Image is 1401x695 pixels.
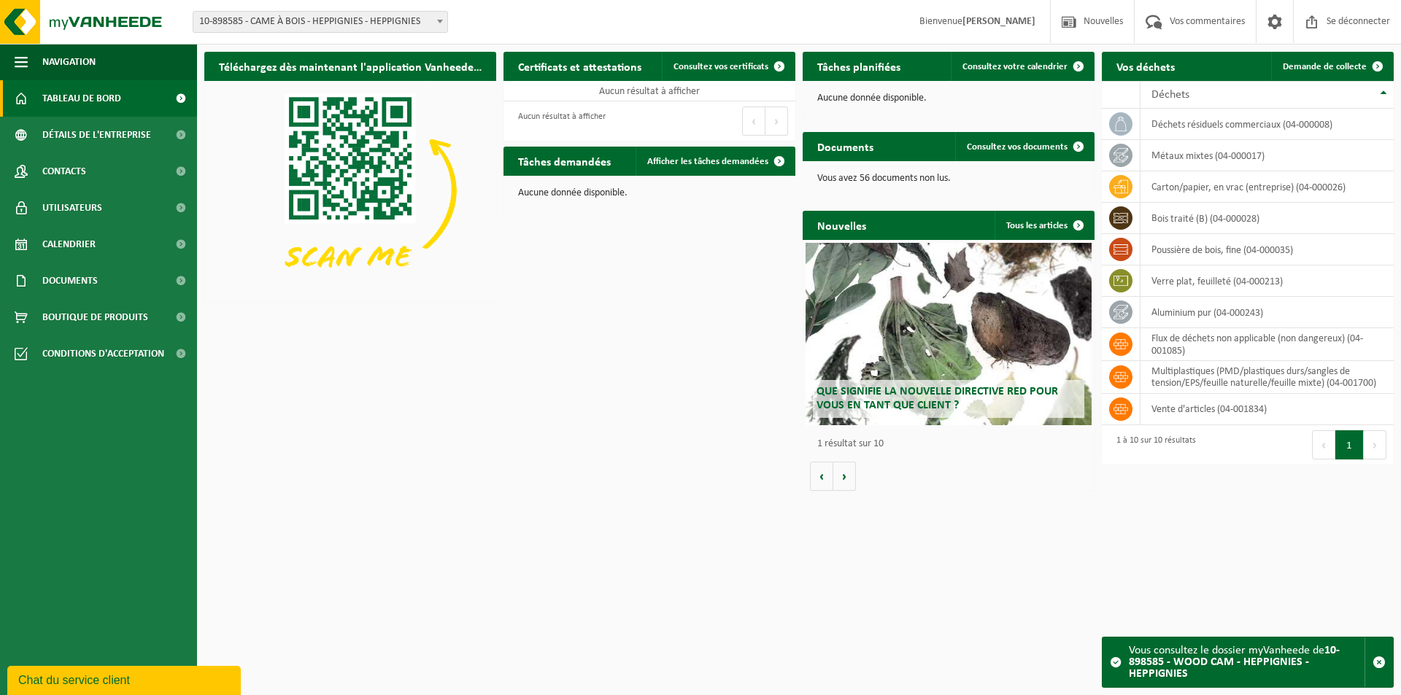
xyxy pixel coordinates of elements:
[1346,440,1352,451] font: 1
[1151,182,1346,193] font: carton/papier, en vrac (entreprise) (04-000026)
[1312,430,1335,459] button: Précédent
[995,211,1093,240] a: Tous les articles
[919,16,962,27] font: Bienvenue
[42,166,86,177] font: Contacts
[204,81,496,300] img: Téléchargez l'application VHEPlus
[1151,150,1265,161] font: métaux mixtes (04-000017)
[42,130,151,141] font: Détails de l'entreprise
[1116,436,1196,445] font: 1 à 10 sur 10 résultats
[1116,62,1175,74] font: Vos déchets
[951,52,1093,81] a: Consultez votre calendrier
[1151,404,1267,415] font: vente d'articles (04-001834)
[1327,16,1390,27] font: Se déconnecter
[742,106,765,136] button: Précédent
[7,663,244,695] iframe: widget de discussion
[662,52,794,81] a: Consultez vos certificats
[199,16,420,27] font: 10-898585 - CAME À BOIS - HEPPIGNIES - HEPPIGNIES
[647,157,768,166] font: Afficher les tâches demandées
[42,203,102,214] font: Utilisateurs
[1271,52,1392,81] a: Demande de collecte
[955,132,1093,161] a: Consultez vos documents
[1151,307,1263,318] font: aluminium pur (04-000243)
[817,386,1058,411] font: Que signifie la nouvelle directive RED pour vous en tant que client ?
[1151,213,1259,224] font: bois traité (B) (04-000028)
[1335,430,1364,459] button: 1
[962,16,1035,27] font: [PERSON_NAME]
[1084,16,1123,27] font: Nouvelles
[636,147,794,176] a: Afficher les tâches demandées
[518,112,606,121] font: Aucun résultat à afficher
[42,276,98,287] font: Documents
[806,243,1092,425] a: Que signifie la nouvelle directive RED pour vous en tant que client ?
[765,106,788,136] button: Suivant
[1151,276,1283,287] font: verre plat, feuilleté (04-000213)
[1151,333,1363,356] font: flux de déchets non applicable (non dangereux) (04-001085)
[817,221,866,233] font: Nouvelles
[1283,62,1367,71] font: Demande de collecte
[967,142,1068,152] font: Consultez vos documents
[193,12,447,32] span: 10-898585 - CAME À BOIS - HEPPIGNIES - HEPPIGNIES
[518,157,611,168] font: Tâches demandées
[1129,645,1324,656] font: Vous consultez le dossier myVanheede de
[1170,16,1245,27] font: Vos commentaires
[817,93,927,104] font: Aucune donnée disponible.
[817,173,951,184] font: Vous avez 56 documents non lus.
[42,93,121,104] font: Tableau de bord
[1151,244,1293,255] font: poussière de bois, fine (04-000035)
[962,62,1068,71] font: Consultez votre calendrier
[1151,89,1189,101] font: Déchets
[1151,119,1332,130] font: déchets résiduels commerciaux (04-000008)
[599,86,700,97] font: Aucun résultat à afficher
[42,57,96,68] font: Navigation
[42,349,164,360] font: Conditions d'acceptation
[193,11,448,33] span: 10-898585 - CAME À BOIS - HEPPIGNIES - HEPPIGNIES
[219,62,486,74] font: Téléchargez dès maintenant l'application Vanheede+ !
[42,239,96,250] font: Calendrier
[518,62,641,74] font: Certificats et attestations
[1364,430,1386,459] button: Suivant
[674,62,768,71] font: Consultez vos certificats
[817,142,873,154] font: Documents
[42,312,148,323] font: Boutique de produits
[518,187,628,198] font: Aucune donnée disponible.
[817,62,900,74] font: Tâches planifiées
[817,438,884,449] font: 1 résultat sur 10
[1151,366,1376,389] font: multiplastiques (PMD/plastiques durs/sangles de tension/EPS/feuille naturelle/feuille mixte) (04-...
[1129,645,1340,680] font: 10-898585 - WOOD CAM - HEPPIGNIES - HEPPIGNIES
[1006,221,1068,230] font: Tous les articles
